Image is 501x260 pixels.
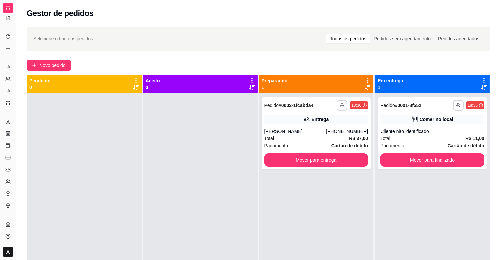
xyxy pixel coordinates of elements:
[378,77,403,84] p: Em entrega
[465,136,484,141] strong: R$ 11,00
[395,103,421,108] strong: # 0001-8f552
[349,136,368,141] strong: R$ 37,00
[279,103,313,108] strong: # 0002-1fcabda4
[32,63,37,68] span: plus
[380,153,484,167] button: Mover para finalizado
[351,103,361,108] div: 18:36
[326,34,370,43] div: Todos os pedidos
[264,128,326,135] div: [PERSON_NAME]
[448,143,484,148] strong: Cartão de débito
[33,35,93,42] span: Selecione o tipo dos pedidos
[27,60,71,71] button: Novo pedido
[370,34,434,43] div: Pedidos sem agendamento
[311,116,329,123] div: Entrega
[39,62,66,69] span: Novo pedido
[264,103,279,108] span: Pedido
[326,128,368,135] div: [PHONE_NUMBER]
[262,84,288,91] p: 1
[468,103,478,108] div: 18:35
[264,142,288,149] span: Pagamento
[146,77,160,84] p: Aceito
[264,153,368,167] button: Mover para entrega
[380,128,484,135] div: Cliente não identificado
[380,142,404,149] span: Pagamento
[380,103,395,108] span: Pedido
[146,84,160,91] p: 0
[331,143,368,148] strong: Cartão de débito
[29,84,50,91] p: 0
[380,135,390,142] span: Total
[262,77,288,84] p: Preparando
[434,34,483,43] div: Pedidos agendados
[420,116,453,123] div: Comer no local
[264,135,274,142] span: Total
[27,8,94,19] h2: Gestor de pedidos
[29,77,50,84] p: Pendente
[378,84,403,91] p: 1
